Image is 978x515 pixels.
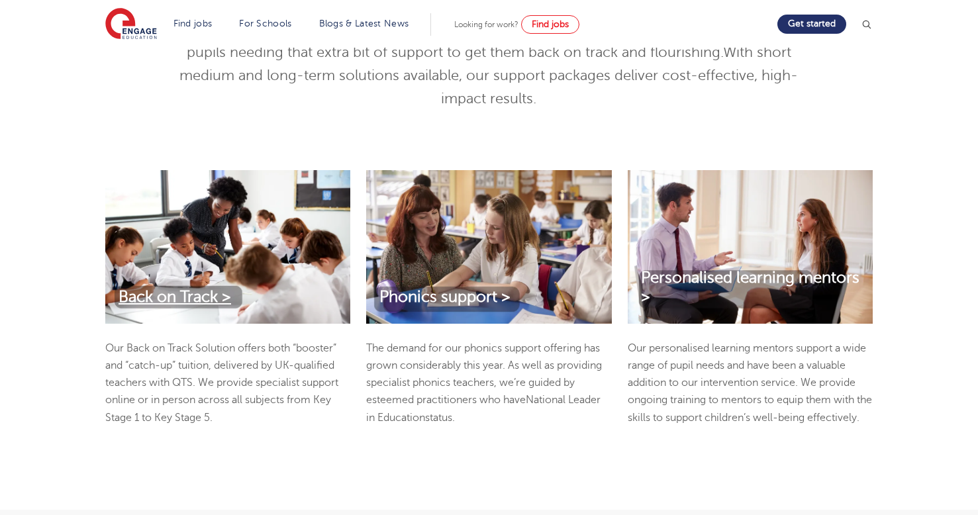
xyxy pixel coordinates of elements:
[628,269,873,307] a: Personalised learning mentors >
[119,288,231,306] span: Back on Track >
[239,19,291,28] a: For Schools
[777,15,846,34] a: Get started
[173,19,213,28] a: Find jobs
[521,15,579,34] a: Find jobs
[366,288,524,307] a: Phonics support >
[164,18,814,111] p: three simple intervention solutions
[187,21,805,60] span: to deliver high-impact, flexible learning for pupils needing that extra bit of support to get the...
[454,20,518,29] span: Looking for work?
[319,19,409,28] a: Blogs & Latest News
[366,394,601,423] span: National Leader in Education
[105,288,244,307] a: Back on Track >
[105,170,350,324] img: Back on Track
[366,342,602,406] span: The demand for our phonics support offering has grown considerably this year. As well as providin...
[379,288,511,306] span: Phonics support >
[105,8,157,41] img: Engage Education
[641,269,859,306] span: Personalised learning mentors >
[366,170,611,324] img: Phonics support
[179,44,798,107] span: With short medium and long-term solutions available, our support packages deliver cost-effective,...
[628,170,873,324] img: Personalised learning mentors
[105,340,350,426] p: Our Back on Track Solution offers both “booster” and “catch-up” tuition, delivered by UK-qualifie...
[628,340,873,426] p: Our personalised learning mentors support a wide range of pupil needs and have been a valuable ad...
[425,412,455,424] span: status.
[532,19,569,29] span: Find jobs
